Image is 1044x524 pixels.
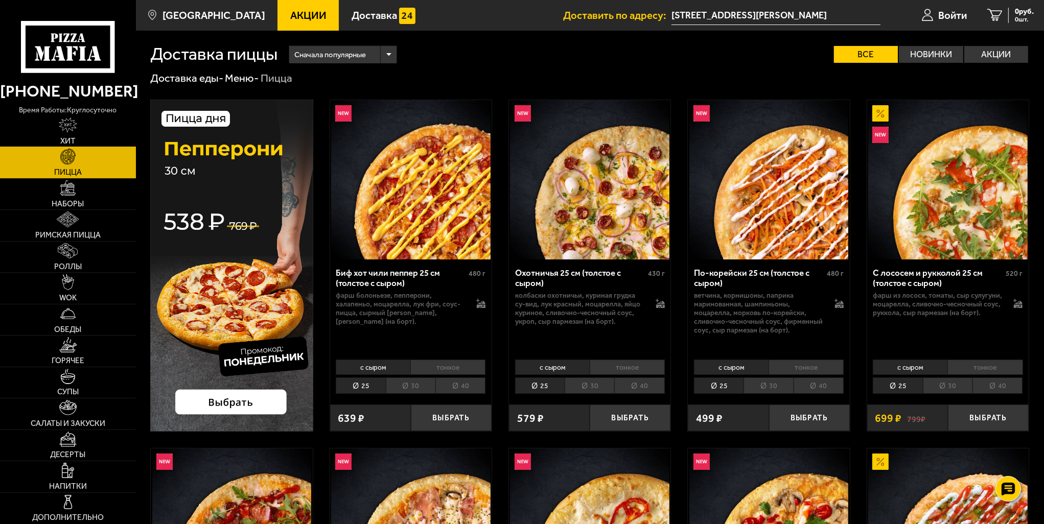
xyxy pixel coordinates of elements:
span: Римская пицца [35,231,101,239]
div: Биф хот чили пеппер 25 см (толстое с сыром) [336,268,466,289]
p: фарш из лосося, томаты, сыр сулугуни, моцарелла, сливочно-чесночный соус, руккола, сыр пармезан (... [873,291,1003,317]
label: Все [834,46,898,63]
li: 40 [435,377,485,394]
li: 40 [614,377,664,394]
li: с сыром [336,360,410,375]
a: НовинкаБиф хот чили пеппер 25 см (толстое с сыром) [330,100,492,259]
img: Новинка [156,454,173,470]
span: 699 ₽ [875,413,902,423]
div: По-корейски 25 см (толстое с сыром) [694,268,824,289]
span: Обеды [54,326,81,334]
p: колбаски охотничьи, куриная грудка су-вид, лук красный, моцарелла, яйцо куриное, сливочно-чесночн... [515,291,645,326]
li: тонкое [947,360,1023,375]
a: АкционныйНовинкаС лососем и рукколой 25 см (толстое с сыром) [867,100,1029,259]
button: Выбрать [411,404,492,431]
span: Десерты [50,451,85,459]
span: 579 ₽ [517,413,544,423]
button: Выбрать [590,404,670,431]
li: 25 [873,377,922,394]
span: 480 г [827,269,844,278]
span: 0 руб. [1015,8,1034,15]
img: Новинка [335,105,352,122]
label: Новинки [899,46,963,63]
s: 799 ₽ [907,413,925,423]
span: Горячее [52,357,84,365]
span: Доставить по адресу: [563,10,671,20]
span: Роллы [54,263,82,271]
li: тонкое [769,360,844,375]
span: Сначала популярные [294,44,366,65]
span: Пицца [54,169,82,176]
span: Хит [60,137,76,145]
span: Доставка [352,10,397,20]
li: с сыром [515,360,590,375]
li: 25 [694,377,744,394]
img: Биф хот чили пеппер 25 см (толстое с сыром) [331,100,491,259]
img: Новинка [693,105,710,122]
div: Охотничья 25 см (толстое с сыром) [515,268,645,289]
span: 639 ₽ [338,413,365,423]
a: НовинкаПо-корейски 25 см (толстое с сыром) [688,100,849,259]
button: Выбрать [769,404,850,431]
li: тонкое [590,360,665,375]
span: 480 г [469,269,485,278]
li: тонкое [410,360,485,375]
span: [GEOGRAPHIC_DATA] [163,10,265,20]
div: Пицца [261,71,292,85]
img: По-корейски 25 см (толстое с сыром) [689,100,849,259]
img: Новинка [335,454,352,470]
input: Ваш адрес доставки [671,6,880,25]
p: фарш болоньезе, пепперони, халапеньо, моцарелла, лук фри, соус-пицца, сырный [PERSON_NAME], [PERS... [336,291,466,326]
li: с сыром [873,360,947,375]
span: 499 ₽ [696,413,723,423]
span: 520 г [1006,269,1023,278]
span: Наборы [52,200,84,208]
img: Новинка [693,454,710,470]
img: Новинка [515,105,531,122]
img: С лососем и рукколой 25 см (толстое с сыром) [868,100,1028,259]
h1: Доставка пиццы [150,45,277,63]
p: ветчина, корнишоны, паприка маринованная, шампиньоны, моцарелла, морковь по-корейски, сливочно-че... [694,291,824,335]
img: Новинка [872,127,889,143]
span: Супы [57,388,79,396]
span: Акции [290,10,327,20]
li: 30 [923,377,972,394]
li: 25 [336,377,385,394]
li: с сыром [694,360,769,375]
img: Новинка [515,454,531,470]
li: 30 [744,377,793,394]
button: Выбрать [948,404,1029,431]
a: Доставка еды- [150,72,223,84]
img: 15daf4d41897b9f0e9f617042186c801.svg [399,8,415,24]
span: улица Евдокима Огнева, 10к2 [671,6,880,25]
img: Акционный [872,454,889,470]
a: Меню- [225,72,259,84]
span: Напитки [49,483,87,490]
a: НовинкаОхотничья 25 см (толстое с сыром) [509,100,670,259]
span: Дополнительно [32,514,104,521]
span: WOK [59,294,77,302]
div: С лососем и рукколой 25 см (толстое с сыром) [873,268,1003,289]
li: 40 [794,377,844,394]
span: 0 шт. [1015,16,1034,23]
li: 40 [972,377,1023,394]
img: Охотничья 25 см (толстое с сыром) [510,100,669,259]
li: 30 [565,377,614,394]
span: 430 г [648,269,665,278]
label: Акции [964,46,1029,63]
li: 25 [515,377,565,394]
span: Войти [938,10,967,20]
span: Салаты и закуски [31,420,105,427]
li: 30 [386,377,435,394]
img: Акционный [872,105,889,122]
